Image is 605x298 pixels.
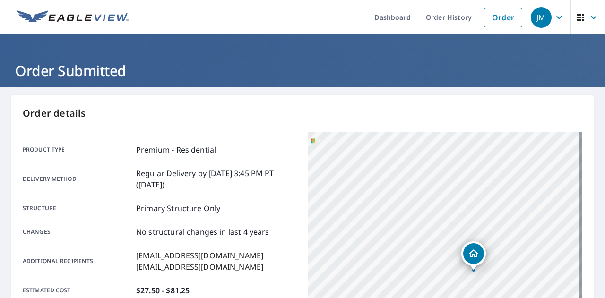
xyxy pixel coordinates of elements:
[136,285,190,296] p: $27.50 - $81.25
[23,168,132,190] p: Delivery method
[136,250,263,261] p: [EMAIL_ADDRESS][DOMAIN_NAME]
[17,10,129,25] img: EV Logo
[461,241,486,271] div: Dropped pin, building 1, Residential property, 6742 S 34th St Franklin, WI 53132
[136,144,216,155] p: Premium - Residential
[23,203,132,214] p: Structure
[23,250,132,272] p: Additional recipients
[23,144,132,155] p: Product type
[136,203,220,214] p: Primary Structure Only
[23,285,132,296] p: Estimated cost
[11,61,594,80] h1: Order Submitted
[23,106,582,120] p: Order details
[531,7,552,28] div: JM
[484,8,522,27] a: Order
[23,226,132,238] p: Changes
[136,261,263,272] p: [EMAIL_ADDRESS][DOMAIN_NAME]
[136,168,297,190] p: Regular Delivery by [DATE] 3:45 PM PT ([DATE])
[136,226,269,238] p: No structural changes in last 4 years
